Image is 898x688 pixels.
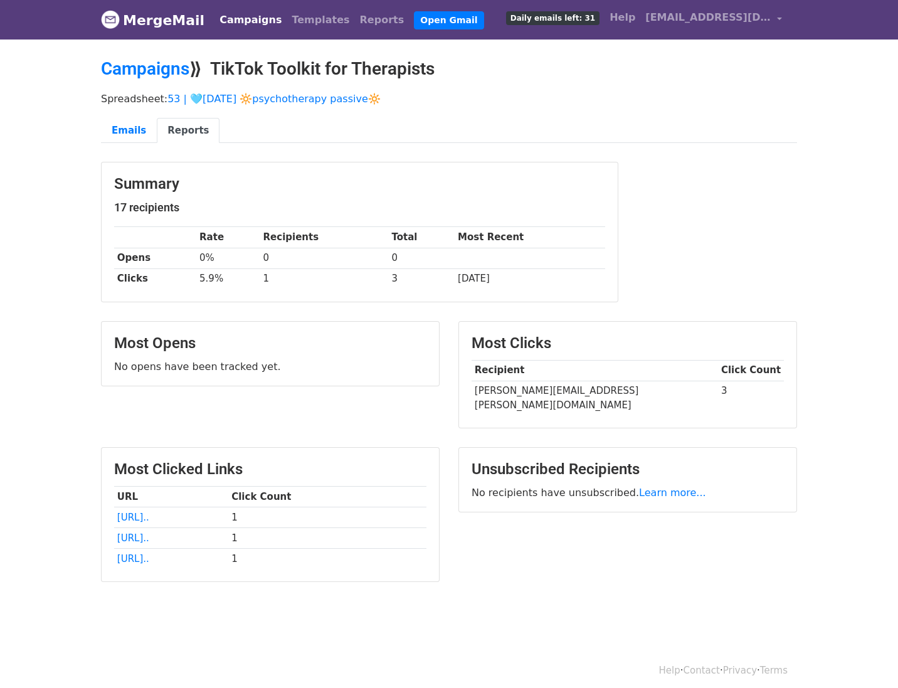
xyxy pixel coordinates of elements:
p: No opens have been tracked yet. [114,360,426,373]
h5: 17 recipients [114,201,605,214]
td: 1 [228,528,426,549]
a: Privacy [723,665,757,676]
a: Campaigns [101,58,189,79]
a: Terms [760,665,788,676]
h3: Unsubscribed Recipients [472,460,784,479]
a: [URL].. [117,512,149,523]
a: Learn more... [639,487,706,499]
a: Contact [684,665,720,676]
a: Templates [287,8,354,33]
a: Help [659,665,680,676]
th: Opens [114,248,196,268]
td: [DATE] [455,268,605,289]
p: No recipients have unsubscribed. [472,486,784,499]
th: Rate [196,227,260,248]
td: 3 [389,268,455,289]
td: 0% [196,248,260,268]
a: [URL].. [117,553,149,564]
td: 1 [228,507,426,528]
th: Recipient [472,360,718,381]
a: 53 | 🩵[DATE] 🔆psychotherapy passive🔆 [167,93,381,105]
th: Total [389,227,455,248]
a: Emails [101,118,157,144]
span: [EMAIL_ADDRESS][DOMAIN_NAME] [645,10,771,25]
td: 0 [389,248,455,268]
td: 3 [718,381,784,415]
td: 5.9% [196,268,260,289]
a: Campaigns [214,8,287,33]
iframe: Chat Widget [835,628,898,688]
th: Most Recent [455,227,605,248]
a: Daily emails left: 31 [501,5,605,30]
a: Reports [157,118,219,144]
a: [EMAIL_ADDRESS][DOMAIN_NAME] [640,5,787,34]
th: Clicks [114,268,196,289]
h3: Most Clicks [472,334,784,352]
a: [URL].. [117,532,149,544]
th: Recipients [260,227,389,248]
h2: ⟫ TikTok Toolkit for Therapists [101,58,797,80]
td: 1 [260,268,389,289]
a: MergeMail [101,7,204,33]
h3: Summary [114,175,605,193]
span: Daily emails left: 31 [506,11,600,25]
img: MergeMail logo [101,10,120,29]
td: 1 [228,549,426,569]
h3: Most Opens [114,334,426,352]
th: URL [114,487,228,507]
th: Click Count [718,360,784,381]
p: Spreadsheet: [101,92,797,105]
h3: Most Clicked Links [114,460,426,479]
a: Help [605,5,640,30]
a: Reports [355,8,409,33]
td: 0 [260,248,389,268]
a: Open Gmail [414,11,483,29]
td: [PERSON_NAME][EMAIL_ADDRESS][PERSON_NAME][DOMAIN_NAME] [472,381,718,415]
th: Click Count [228,487,426,507]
